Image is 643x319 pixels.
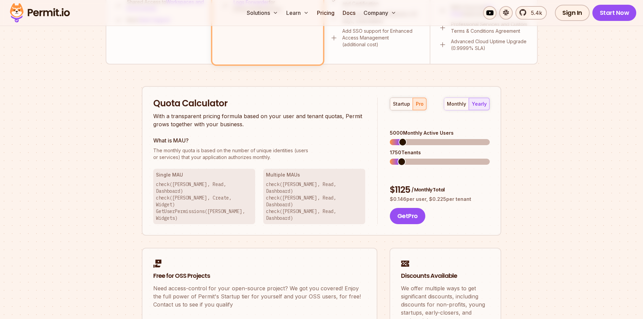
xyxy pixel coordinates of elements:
h3: Single MAU [156,171,252,178]
div: 1750 Tenants [390,149,490,156]
p: Professional Services and Custom Terms & Conditions Agreement [451,21,529,34]
button: Company [361,6,399,20]
a: 5.4k [515,6,547,20]
span: The monthly quota is based on the number of unique identities (users [153,147,365,154]
div: 5000 Monthly Active Users [390,130,490,136]
div: $ 1125 [390,184,490,196]
p: or services) that your application authorizes monthly. [153,147,365,161]
a: Docs [340,6,358,20]
h2: Quota Calculator [153,98,365,110]
button: GetPro [390,208,425,224]
p: check([PERSON_NAME], Read, Dashboard) check([PERSON_NAME], Read, Dashboard) check([PERSON_NAME], ... [266,181,363,221]
p: check([PERSON_NAME], Read, Dashboard) check([PERSON_NAME], Create, Widget) GetUserPermissions([PE... [156,181,252,221]
h3: What is MAU? [153,136,365,144]
h2: Free for OSS Projects [153,272,366,280]
h2: Discounts Available [401,272,490,280]
a: Pricing [314,6,337,20]
span: 5.4k [527,9,542,17]
button: Solutions [244,6,281,20]
p: Add SSO support for Enhanced Access Management (additional cost) [342,28,422,48]
p: $ 0.146 per user, $ 0.225 per tenant [390,196,490,203]
a: Start Now [592,5,637,21]
img: Permit logo [7,1,73,24]
p: Advanced Cloud Uptime Upgrade (0.9999% SLA) [451,38,529,52]
span: / Monthly Total [411,186,445,193]
p: With a transparent pricing formula based on your user and tenant quotas, Permit grows together wi... [153,112,365,128]
p: Need access-control for your open-source project? We got you covered! Enjoy the full power of Per... [153,284,366,309]
div: startup [393,101,410,107]
a: Sign In [555,5,590,21]
button: Learn [284,6,312,20]
div: monthly [447,101,466,107]
h3: Multiple MAUs [266,171,363,178]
